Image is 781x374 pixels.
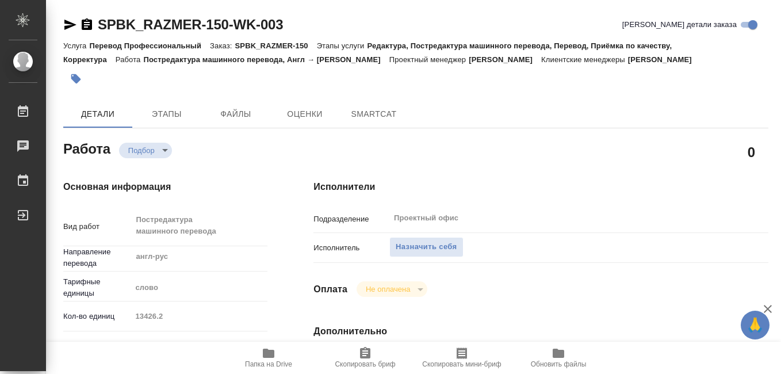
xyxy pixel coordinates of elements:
[63,66,89,91] button: Добавить тэг
[335,360,395,368] span: Скопировать бриф
[139,107,194,121] span: Этапы
[748,142,755,162] h2: 0
[313,180,768,194] h4: Исполнители
[143,55,389,64] p: Постредактура машинного перевода, Англ → [PERSON_NAME]
[63,41,89,50] p: Услуга
[541,55,628,64] p: Клиентские менеджеры
[63,180,267,194] h4: Основная информация
[119,143,172,158] div: Подбор
[70,107,125,121] span: Детали
[628,55,700,64] p: [PERSON_NAME]
[622,19,737,30] span: [PERSON_NAME] детали заказа
[63,18,77,32] button: Скопировать ссылку для ЯМессенджера
[89,41,210,50] p: Перевод Профессиональный
[317,342,414,374] button: Скопировать бриф
[313,325,768,338] h4: Дополнительно
[422,360,501,368] span: Скопировать мини-бриф
[63,246,131,269] p: Направление перевода
[80,18,94,32] button: Скопировать ссылку
[63,41,672,64] p: Редактура, Постредактура машинного перевода, Перевод, Приёмка по качеству, Корректура
[63,276,131,299] p: Тарифные единицы
[98,17,283,32] a: SPBK_RAZMER-150-WK-003
[741,311,769,339] button: 🙏
[131,308,267,325] input: Пустое поле
[389,55,469,64] p: Проектный менеджер
[313,213,389,225] p: Подразделение
[317,41,367,50] p: Этапы услуги
[277,107,332,121] span: Оценки
[389,237,463,257] button: Назначить себя
[116,55,144,64] p: Работа
[510,342,607,374] button: Обновить файлы
[362,284,414,294] button: Не оплачена
[63,341,131,352] p: Общая тематика
[313,283,347,296] h4: Оплата
[63,311,131,322] p: Кол-во единиц
[63,138,110,158] h2: Работа
[414,342,510,374] button: Скопировать мини-бриф
[346,107,401,121] span: SmartCat
[208,107,263,121] span: Файлы
[745,313,765,337] span: 🙏
[531,360,587,368] span: Обновить файлы
[210,41,235,50] p: Заказ:
[131,278,267,297] div: слово
[396,241,457,254] span: Назначить себя
[313,242,389,254] p: Исполнитель
[131,337,267,356] div: Техника
[357,281,427,297] div: Подбор
[469,55,541,64] p: [PERSON_NAME]
[63,221,131,232] p: Вид работ
[220,342,317,374] button: Папка на Drive
[125,146,158,155] button: Подбор
[235,41,317,50] p: SPBK_RAZMER-150
[245,360,292,368] span: Папка на Drive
